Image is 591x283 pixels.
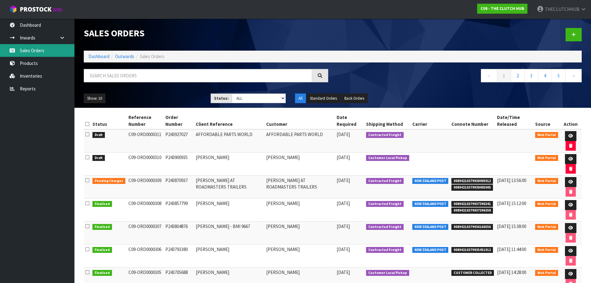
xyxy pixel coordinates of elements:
td: P243793380 [164,244,194,267]
a: Dashboard [88,53,110,59]
td: [PERSON_NAME] [265,153,335,176]
td: P243900935 [164,153,194,176]
img: cube-alt.png [9,5,17,13]
small: WMS [53,7,62,13]
span: NEW ZEALAND POST [412,178,449,184]
td: C09-ORD0000306 [127,244,164,267]
a: Outwards [115,53,134,59]
td: P243804876 [164,221,194,244]
span: Web Portal [535,270,558,276]
td: AFFORDABLE PARTS WORLD [265,129,335,153]
span: 00894210379937396358 [451,208,493,214]
td: P243870937 [164,176,194,199]
span: Finalised [92,224,112,230]
span: Web Portal [535,224,558,230]
td: C09-ORD0000309 [127,176,164,199]
span: Web Portal [535,201,558,207]
span: ProStock [20,5,51,13]
span: [DATE] [337,223,350,229]
td: [PERSON_NAME] [265,199,335,221]
a: 1 [497,69,511,82]
span: Contracted Freight [366,247,404,253]
button: Show: 10 [84,94,105,103]
span: Web Portal [535,155,558,161]
td: C09-ORD0000310 [127,153,164,176]
span: NEW ZEALAND POST [412,247,449,253]
th: Reference Number [127,112,164,129]
span: [DATE] [337,177,350,183]
span: [DATE] [337,269,350,275]
td: C09-ORD0000307 [127,221,164,244]
span: Web Portal [535,178,558,184]
span: 00894210379938405912 [451,178,493,184]
td: [PERSON_NAME] [194,199,265,221]
td: [PERSON_NAME] AT ROADMASTERS TRAILERS [194,176,265,199]
a: → [565,69,582,82]
th: Customer [265,112,335,129]
button: Back Orders [341,94,368,103]
span: Pending Charges [92,178,125,184]
a: 5 [552,69,566,82]
a: 2 [511,69,525,82]
span: Contracted Freight [366,201,404,207]
span: THECLUTCHHUB [545,6,580,12]
th: Date/Time Released [495,112,534,129]
span: Contracted Freight [366,132,404,138]
span: [DATE] [337,200,350,206]
td: [PERSON_NAME] [194,244,265,267]
button: Standard Orders [307,94,340,103]
h1: Sales Orders [84,28,328,38]
th: Source [534,112,560,129]
span: [DATE] 11:44:00 [497,246,526,252]
th: Shipping Method [365,112,411,129]
span: Web Portal [535,247,558,253]
span: Contracted Freight [366,224,404,230]
span: 00894210379937396341 [451,201,493,207]
span: [DATE] [337,246,350,252]
span: NEW ZEALAND POST [412,224,449,230]
input: Search sales orders [84,69,312,82]
span: [DATE] 13:56:00 [497,177,526,183]
span: Draft [92,155,105,161]
button: All [295,94,306,103]
th: Status [91,112,127,129]
nav: Page navigation [338,69,582,84]
span: Finalised [92,201,112,207]
span: Customer Local Pickup [366,270,409,276]
td: AFFORDABLE PARTS WORLD [194,129,265,153]
span: 00894210379938405905 [451,185,493,191]
strong: Status: [214,96,229,101]
span: CUSTOMER COLLECTED [451,270,494,276]
td: [PERSON_NAME] AT ROADMASTERS TRAILERS [265,176,335,199]
td: [PERSON_NAME] [265,244,335,267]
td: C09-ORD0000311 [127,129,164,153]
span: Contracted Freight [366,178,404,184]
th: Carrier [411,112,450,129]
th: Connote Number [450,112,495,129]
th: Client Reference [194,112,265,129]
td: [PERSON_NAME] - BMI 9667 [194,221,265,244]
th: Date Required [335,112,365,129]
span: Customer Local Pickup [366,155,409,161]
th: Order Number [164,112,194,129]
span: NEW ZEALAND POST [412,201,449,207]
td: [PERSON_NAME] [265,221,335,244]
span: Sales Orders [140,53,164,59]
span: [DATE] 14:28:00 [497,269,526,275]
td: C09-ORD0000308 [127,199,164,221]
td: [PERSON_NAME] [194,153,265,176]
strong: C09 - THE CLUTCH HUB [481,6,524,11]
span: 00894210379936166556 [451,224,493,230]
span: [DATE] [337,154,350,160]
a: ← [481,69,497,82]
a: 3 [524,69,538,82]
span: Draft [92,132,105,138]
a: 4 [538,69,552,82]
span: [DATE] [337,131,350,137]
span: [DATE] 15:38:00 [497,223,526,229]
span: 00894210379935451912 [451,247,493,253]
th: Action [560,112,582,129]
td: P243857799 [164,199,194,221]
span: [DATE] 15:12:00 [497,200,526,206]
span: Finalised [92,247,112,253]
